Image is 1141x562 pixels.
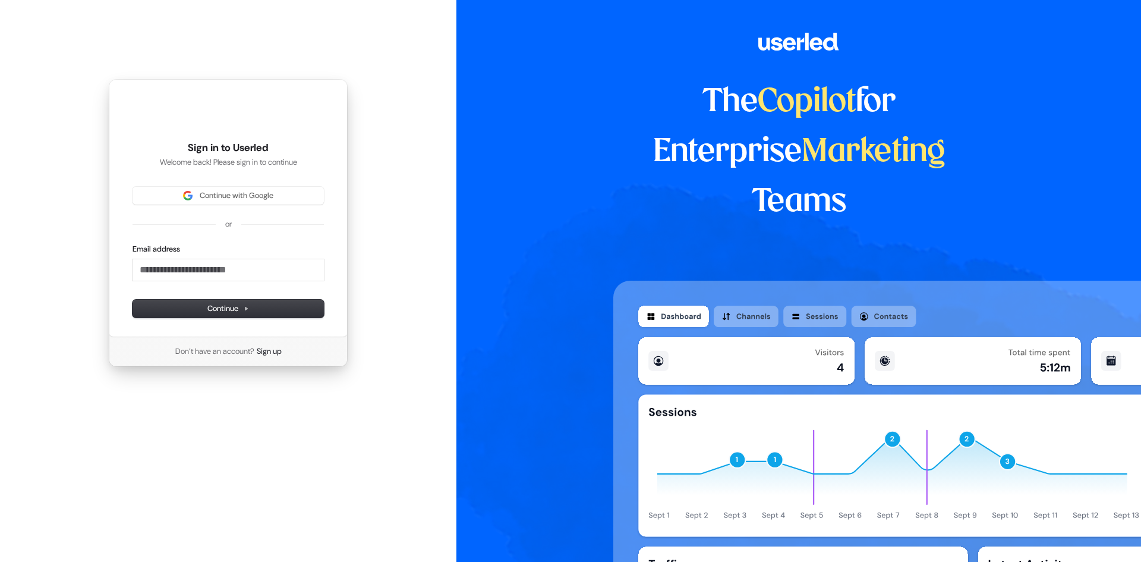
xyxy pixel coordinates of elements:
span: Continue [207,303,249,314]
h1: Sign in to Userled [133,141,324,155]
span: Copilot [758,87,856,118]
button: Continue [133,300,324,318]
span: Marketing [802,137,945,168]
p: or [225,219,232,230]
button: Sign in with GoogleContinue with Google [133,187,324,205]
label: Email address [133,244,180,255]
a: Sign up [257,346,282,357]
h1: The for Enterprise Teams [613,77,985,227]
span: Don’t have an account? [175,346,254,357]
p: Welcome back! Please sign in to continue [133,157,324,168]
img: Sign in with Google [183,191,193,200]
span: Continue with Google [200,190,273,201]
